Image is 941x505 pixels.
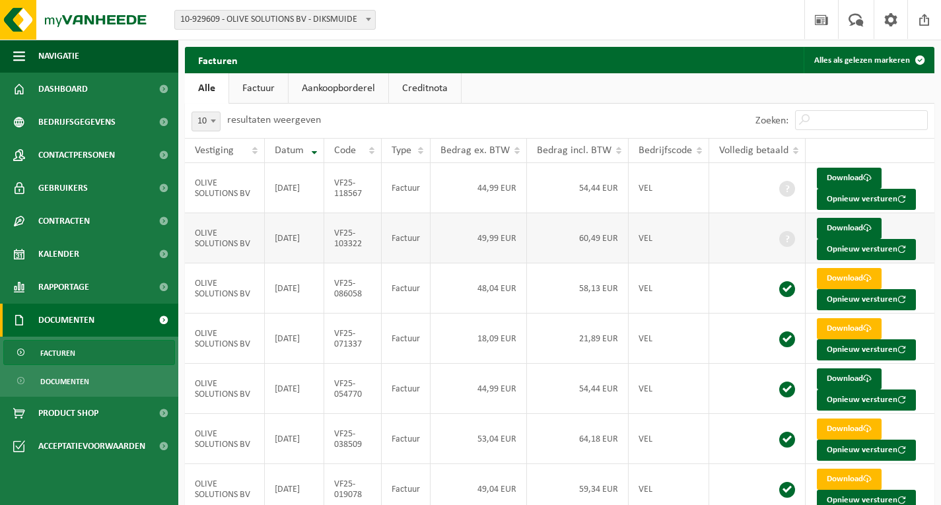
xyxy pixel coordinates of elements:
a: Creditnota [389,73,461,104]
span: 10-929609 - OLIVE SOLUTIONS BV - DIKSMUIDE [175,11,375,29]
span: Documenten [40,369,89,394]
td: 21,89 EUR [527,314,629,364]
h2: Facturen [185,47,251,73]
span: Documenten [38,304,94,337]
span: 10-929609 - OLIVE SOLUTIONS BV - DIKSMUIDE [174,10,376,30]
td: 49,99 EUR [431,213,527,263]
td: [DATE] [265,213,324,263]
button: Opnieuw versturen [817,239,916,260]
td: VF25-118567 [324,163,382,213]
a: Aankoopborderel [289,73,388,104]
td: OLIVE SOLUTIONS BV [185,263,265,314]
td: Factuur [382,213,431,263]
a: Download [817,218,882,239]
td: VF25-054770 [324,364,382,414]
span: Dashboard [38,73,88,106]
a: Alle [185,73,228,104]
a: Documenten [3,368,175,393]
button: Opnieuw versturen [817,189,916,210]
button: Alles als gelezen markeren [804,47,933,73]
td: [DATE] [265,364,324,414]
td: OLIVE SOLUTIONS BV [185,414,265,464]
td: VF25-086058 [324,263,382,314]
td: VEL [629,314,709,364]
a: Download [817,268,882,289]
label: Zoeken: [755,116,788,126]
span: Type [392,145,411,156]
span: Bedrag incl. BTW [537,145,611,156]
td: VF25-103322 [324,213,382,263]
span: Rapportage [38,271,89,304]
td: OLIVE SOLUTIONS BV [185,213,265,263]
td: VEL [629,163,709,213]
td: 44,99 EUR [431,163,527,213]
span: Acceptatievoorwaarden [38,430,145,463]
td: VEL [629,414,709,464]
a: Facturen [3,340,175,365]
td: VF25-071337 [324,314,382,364]
td: 60,49 EUR [527,213,629,263]
span: Bedrag ex. BTW [440,145,510,156]
td: VF25-038509 [324,414,382,464]
span: Datum [275,145,304,156]
a: Download [817,368,882,389]
td: Factuur [382,414,431,464]
a: Download [817,318,882,339]
td: 44,99 EUR [431,364,527,414]
button: Opnieuw versturen [817,339,916,360]
td: 53,04 EUR [431,414,527,464]
span: Bedrijfscode [639,145,692,156]
a: Factuur [229,73,288,104]
span: 10 [192,112,221,131]
td: Factuur [382,263,431,314]
span: Facturen [40,341,75,366]
td: VEL [629,263,709,314]
span: Code [334,145,356,156]
td: [DATE] [265,314,324,364]
td: OLIVE SOLUTIONS BV [185,364,265,414]
a: Download [817,168,882,189]
span: Contracten [38,205,90,238]
span: Volledig betaald [719,145,788,156]
a: Download [817,469,882,490]
td: Factuur [382,314,431,364]
span: Product Shop [38,397,98,430]
td: 54,44 EUR [527,364,629,414]
label: resultaten weergeven [227,115,321,125]
span: Contactpersonen [38,139,115,172]
td: 48,04 EUR [431,263,527,314]
td: [DATE] [265,414,324,464]
button: Opnieuw versturen [817,389,916,411]
span: Kalender [38,238,79,271]
td: [DATE] [265,163,324,213]
td: Factuur [382,163,431,213]
span: Gebruikers [38,172,88,205]
a: Download [817,419,882,440]
span: Vestiging [195,145,234,156]
span: Bedrijfsgegevens [38,106,116,139]
button: Opnieuw versturen [817,440,916,461]
td: 64,18 EUR [527,414,629,464]
td: OLIVE SOLUTIONS BV [185,314,265,364]
button: Opnieuw versturen [817,289,916,310]
span: 10 [192,112,220,131]
td: 58,13 EUR [527,263,629,314]
td: OLIVE SOLUTIONS BV [185,163,265,213]
td: VEL [629,213,709,263]
td: 18,09 EUR [431,314,527,364]
td: 54,44 EUR [527,163,629,213]
td: VEL [629,364,709,414]
td: [DATE] [265,263,324,314]
span: Navigatie [38,40,79,73]
td: Factuur [382,364,431,414]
